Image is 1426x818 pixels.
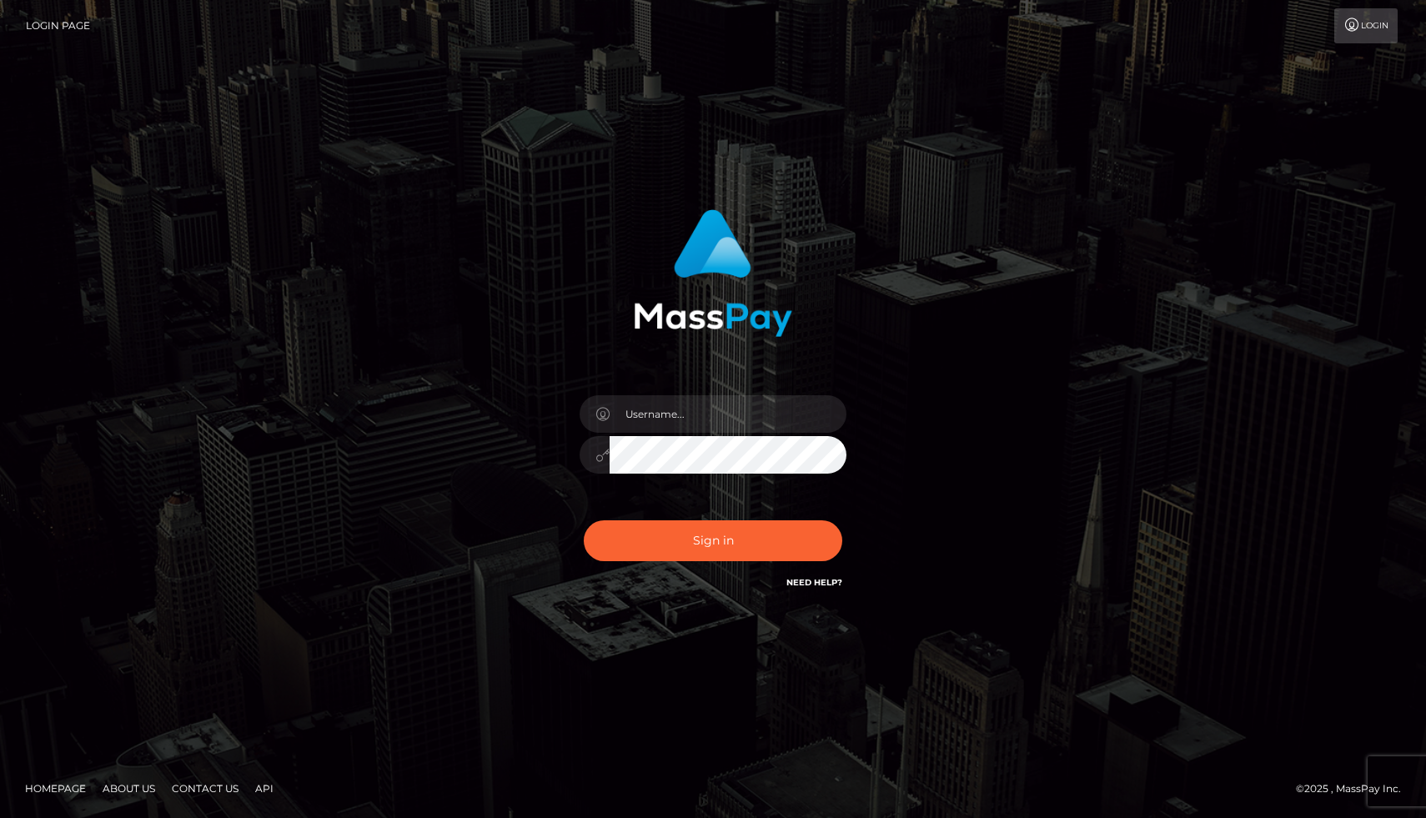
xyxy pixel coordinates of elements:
[18,775,93,801] a: Homepage
[610,395,846,433] input: Username...
[634,209,792,337] img: MassPay Login
[584,520,842,561] button: Sign in
[786,577,842,588] a: Need Help?
[96,775,162,801] a: About Us
[1334,8,1398,43] a: Login
[26,8,90,43] a: Login Page
[165,775,245,801] a: Contact Us
[249,775,280,801] a: API
[1296,780,1413,798] div: © 2025 , MassPay Inc.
